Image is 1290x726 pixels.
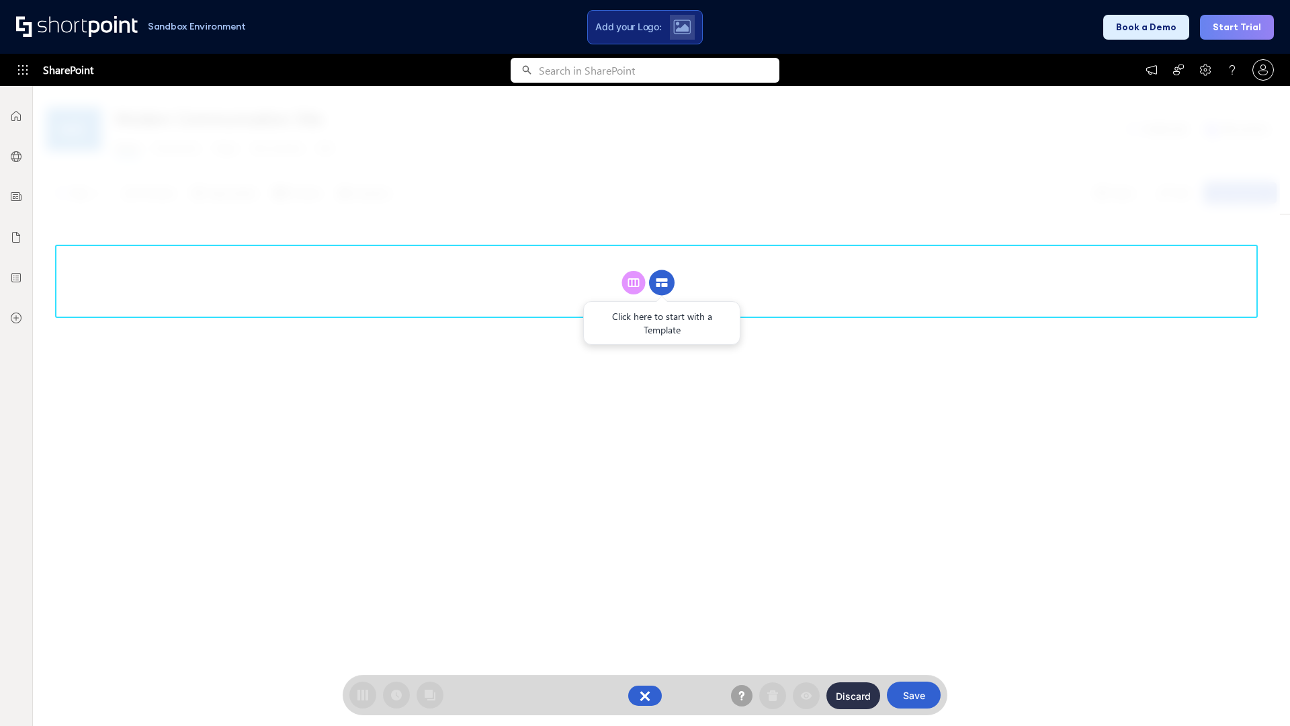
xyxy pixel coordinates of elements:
[1103,15,1189,40] button: Book a Demo
[887,682,941,709] button: Save
[826,682,880,709] button: Discard
[673,19,691,34] img: Upload logo
[148,23,246,30] h1: Sandbox Environment
[43,54,93,86] span: SharePoint
[1223,661,1290,726] iframe: Chat Widget
[539,58,779,83] input: Search in SharePoint
[595,21,661,33] span: Add your Logo:
[1200,15,1274,40] button: Start Trial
